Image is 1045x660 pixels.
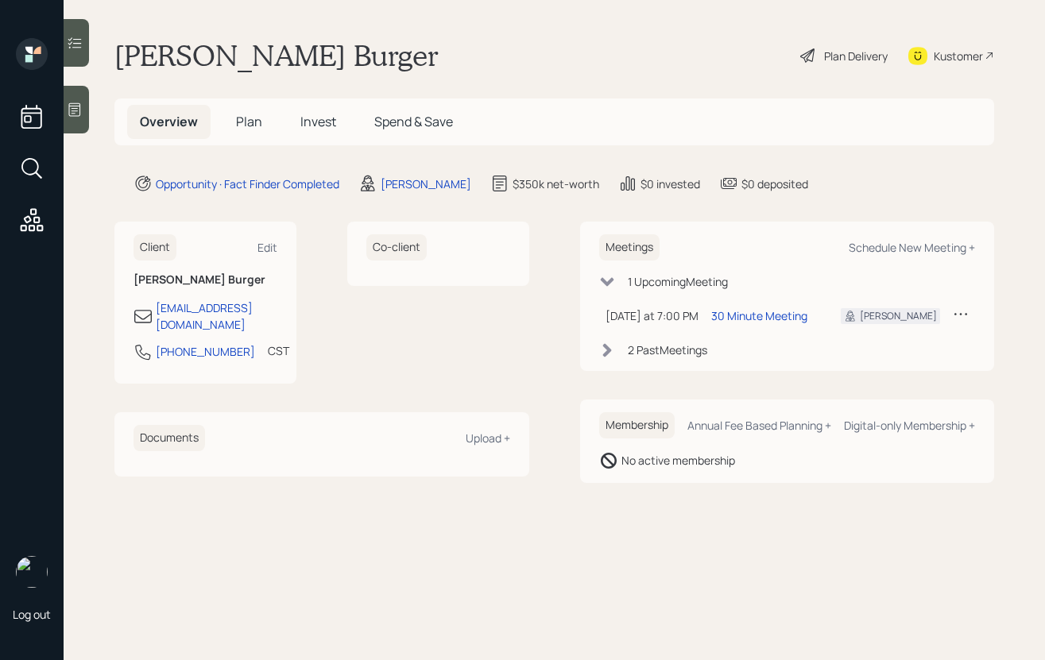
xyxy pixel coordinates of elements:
[844,418,975,433] div: Digital-only Membership +
[134,425,205,451] h6: Documents
[300,113,336,130] span: Invest
[257,240,277,255] div: Edit
[16,556,48,588] img: aleksandra-headshot.png
[934,48,983,64] div: Kustomer
[381,176,471,192] div: [PERSON_NAME]
[156,299,277,333] div: [EMAIL_ADDRESS][DOMAIN_NAME]
[513,176,599,192] div: $350k net-worth
[156,343,255,360] div: [PHONE_NUMBER]
[114,38,439,73] h1: [PERSON_NAME] Burger
[13,607,51,622] div: Log out
[140,113,198,130] span: Overview
[860,309,937,323] div: [PERSON_NAME]
[824,48,888,64] div: Plan Delivery
[134,234,176,261] h6: Client
[268,342,289,359] div: CST
[628,342,707,358] div: 2 Past Meeting s
[156,176,339,192] div: Opportunity · Fact Finder Completed
[599,412,675,438] h6: Membership
[466,430,510,446] div: Upload +
[236,113,262,130] span: Plan
[711,307,807,324] div: 30 Minute Meeting
[849,240,975,255] div: Schedule New Meeting +
[741,176,808,192] div: $0 deposited
[687,418,831,433] div: Annual Fee Based Planning +
[606,307,699,324] div: [DATE] at 7:00 PM
[134,273,277,287] h6: [PERSON_NAME] Burger
[641,176,700,192] div: $0 invested
[628,273,728,290] div: 1 Upcoming Meeting
[621,452,735,469] div: No active membership
[374,113,453,130] span: Spend & Save
[599,234,660,261] h6: Meetings
[366,234,427,261] h6: Co-client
